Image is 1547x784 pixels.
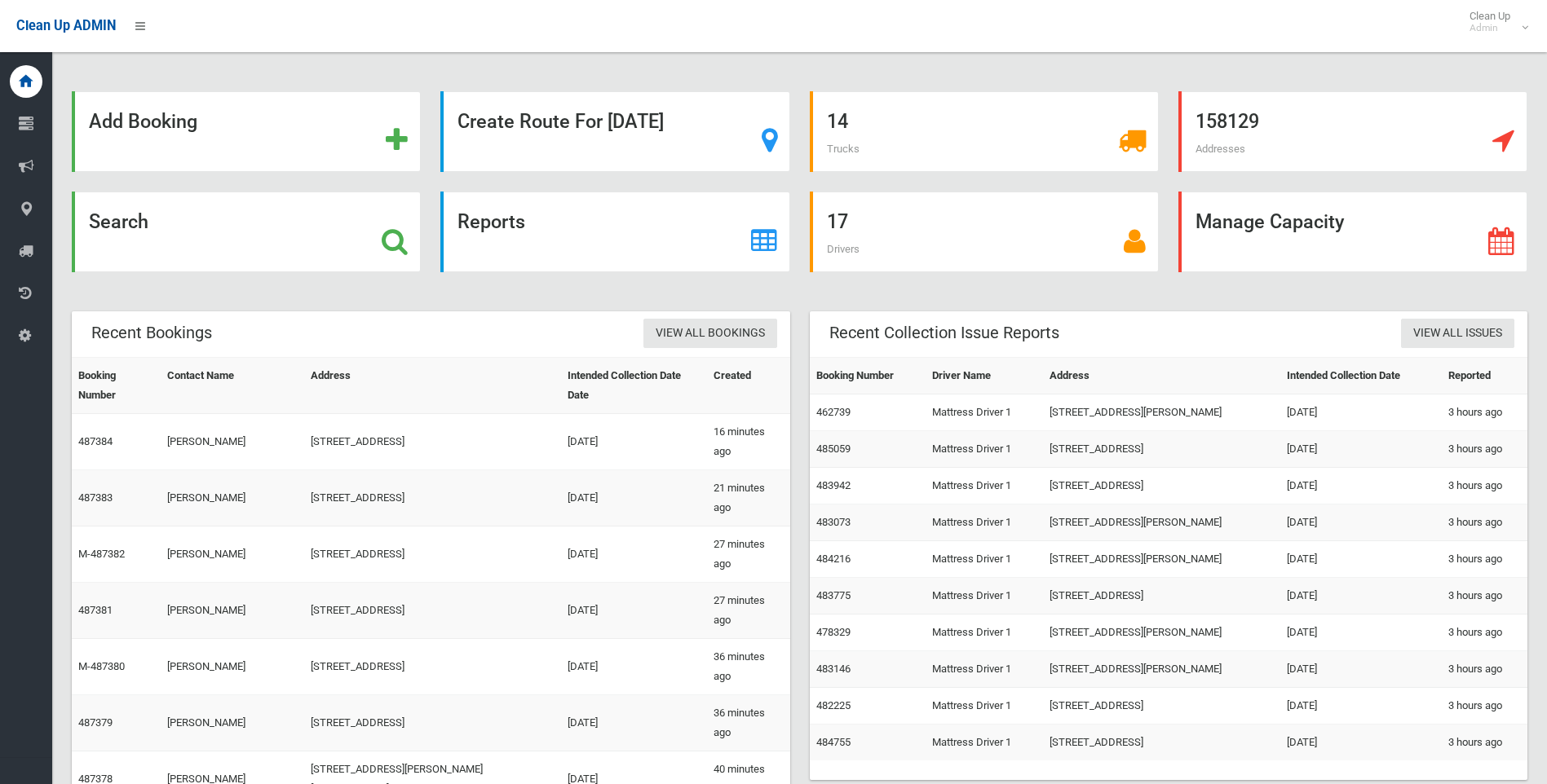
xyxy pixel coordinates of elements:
[561,470,707,526] td: [DATE]
[16,18,116,33] span: Clean Up ADMIN
[816,553,851,565] a: 484216
[827,243,860,255] span: Drivers
[1442,578,1527,614] td: 3 hours ago
[1442,614,1527,651] td: 3 hours ago
[1196,210,1344,233] strong: Manage Capacity
[304,639,561,695] td: [STREET_ADDRESS]
[1442,541,1527,578] td: 3 hours ago
[72,317,232,349] header: Recent Bookings
[926,504,1044,541] td: Mattress Driver 1
[1442,358,1527,394] th: Reported
[1461,10,1527,34] span: Clean Up
[1280,431,1442,468] td: [DATE]
[1280,725,1442,761] td: [DATE]
[1442,431,1527,468] td: 3 hours ago
[1280,688,1442,725] td: [DATE]
[1442,688,1527,725] td: 3 hours ago
[78,604,113,616] a: 487381
[561,639,707,695] td: [DATE]
[1043,394,1280,431] td: [STREET_ADDRESS][PERSON_NAME]
[457,210,525,233] strong: Reports
[1178,192,1527,272] a: Manage Capacity
[926,651,1044,688] td: Mattress Driver 1
[816,699,851,711] a: 482225
[304,414,561,470] td: [STREET_ADDRESS]
[304,695,561,751] td: [STREET_ADDRESS]
[816,736,851,748] a: 484755
[1043,725,1280,761] td: [STREET_ADDRESS]
[1043,504,1280,541] td: [STREET_ADDRESS][PERSON_NAME]
[810,317,1079,349] header: Recent Collection Issue Reports
[1442,504,1527,541] td: 3 hours ago
[810,192,1159,272] a: 17 Drivers
[926,578,1044,614] td: Mattress Driver 1
[816,443,851,455] a: 485059
[304,583,561,639] td: [STREET_ADDRESS]
[1442,725,1527,761] td: 3 hours ago
[816,626,851,638] a: 478329
[1196,110,1259,133] strong: 158129
[1196,143,1245,155] span: Addresses
[161,414,304,470] td: [PERSON_NAME]
[561,695,707,751] td: [DATE]
[926,725,1044,761] td: Mattress Driver 1
[816,406,851,418] a: 462739
[78,548,125,560] a: M-487382
[304,470,561,526] td: [STREET_ADDRESS]
[1280,358,1442,394] th: Intended Collection Date
[827,210,848,233] strong: 17
[1280,541,1442,578] td: [DATE]
[440,192,789,272] a: Reports
[440,91,789,172] a: Create Route For [DATE]
[1043,358,1280,394] th: Address
[78,716,113,729] a: 487379
[304,358,561,414] th: Address
[643,319,777,349] a: View All Bookings
[816,516,851,528] a: 483073
[1043,651,1280,688] td: [STREET_ADDRESS][PERSON_NAME]
[1280,578,1442,614] td: [DATE]
[1280,504,1442,541] td: [DATE]
[561,358,707,414] th: Intended Collection Date Date
[1043,541,1280,578] td: [STREET_ADDRESS][PERSON_NAME]
[304,526,561,583] td: [STREET_ADDRESS]
[926,394,1044,431] td: Mattress Driver 1
[926,688,1044,725] td: Mattress Driver 1
[926,614,1044,651] td: Mattress Driver 1
[707,526,789,583] td: 27 minutes ago
[561,414,707,470] td: [DATE]
[816,479,851,491] a: 483942
[827,143,860,155] span: Trucks
[89,210,148,233] strong: Search
[707,470,789,526] td: 21 minutes ago
[1280,651,1442,688] td: [DATE]
[1043,688,1280,725] td: [STREET_ADDRESS]
[72,192,421,272] a: Search
[89,110,197,133] strong: Add Booking
[1280,468,1442,504] td: [DATE]
[1043,578,1280,614] td: [STREET_ADDRESS]
[161,583,304,639] td: [PERSON_NAME]
[816,663,851,675] a: 483146
[561,526,707,583] td: [DATE]
[1442,394,1527,431] td: 3 hours ago
[1178,91,1527,172] a: 158129 Addresses
[707,639,789,695] td: 36 minutes ago
[72,358,161,414] th: Booking Number
[707,358,789,414] th: Created
[161,526,304,583] td: [PERSON_NAME]
[926,431,1044,468] td: Mattress Driver 1
[78,435,113,447] a: 487384
[78,660,125,672] a: M-487380
[926,468,1044,504] td: Mattress Driver 1
[161,639,304,695] td: [PERSON_NAME]
[161,358,304,414] th: Contact Name
[707,695,789,751] td: 36 minutes ago
[161,695,304,751] td: [PERSON_NAME]
[810,358,926,394] th: Booking Number
[1043,468,1280,504] td: [STREET_ADDRESS]
[561,583,707,639] td: [DATE]
[1401,319,1514,349] a: View All Issues
[1043,431,1280,468] td: [STREET_ADDRESS]
[72,91,421,172] a: Add Booking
